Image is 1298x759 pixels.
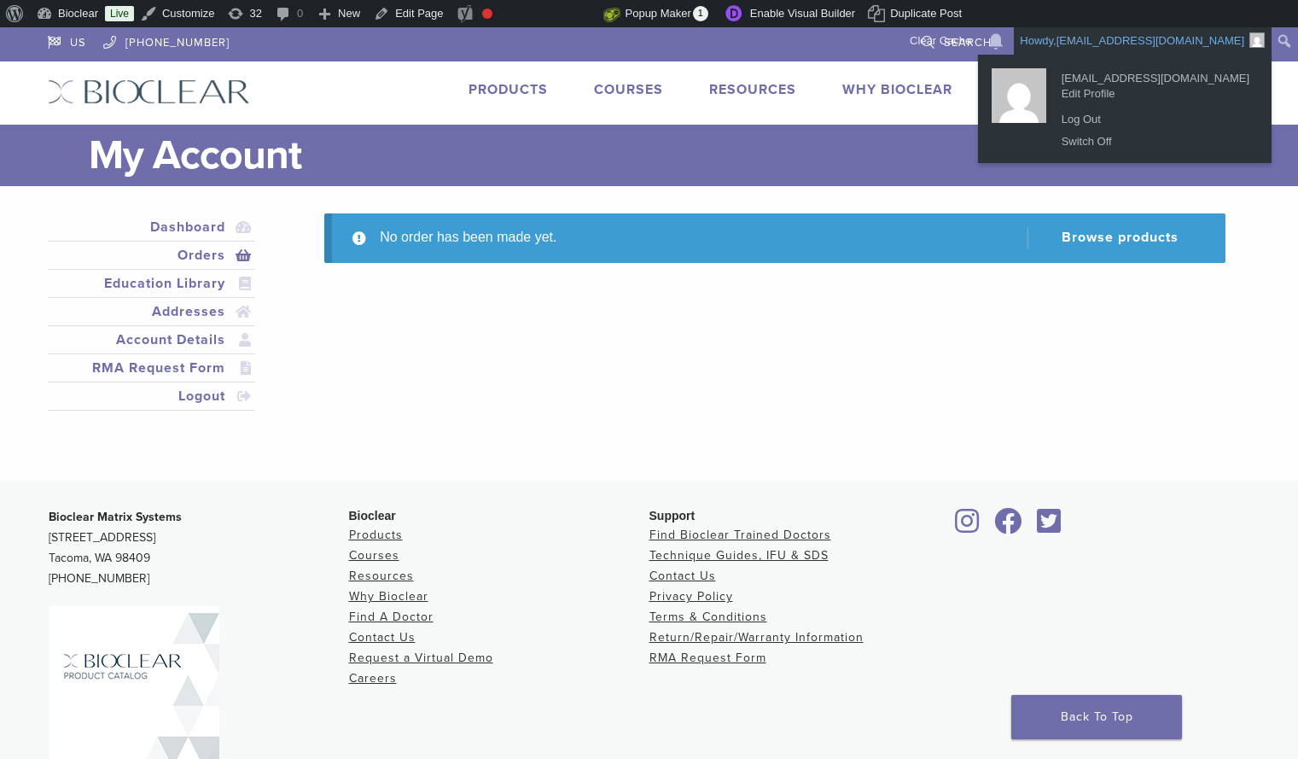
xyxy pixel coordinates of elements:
[349,671,397,686] a: Careers
[324,213,1225,263] div: No order has been made yet.
[105,6,134,21] a: Live
[349,589,428,604] a: Why Bioclear
[51,245,253,266] a: Orders
[349,528,403,542] a: Products
[349,509,396,523] span: Bioclear
[51,330,253,350] a: Account Details
[49,507,349,589] p: [STREET_ADDRESS] Tacoma, WA 98409 [PHONE_NUMBER]
[349,569,414,583] a: Resources
[103,27,230,53] a: [PHONE_NUMBER]
[842,81,952,98] a: Why Bioclear
[49,510,182,524] strong: Bioclear Matrix Systems
[649,569,716,583] a: Contact Us
[51,217,253,237] a: Dashboard
[482,9,492,19] div: Focus keyphrase not set
[1011,695,1182,739] a: Back To Top
[649,589,733,604] a: Privacy Policy
[649,630,864,645] a: Return/Repair/Warranty Information
[1053,131,1258,153] a: Switch Off
[950,518,986,535] a: Bioclear
[709,81,796,98] a: Resources
[48,27,86,53] a: US
[349,651,493,665] a: Request a Virtual Demo
[508,4,603,25] img: Views over 48 hours. Click for more Jetpack Stats.
[1062,80,1249,96] span: Edit Profile
[51,358,253,378] a: RMA Request Form
[989,518,1028,535] a: Bioclear
[1014,27,1272,55] a: Howdy,
[1027,227,1198,249] a: Browse products
[1053,108,1258,131] a: Log Out
[469,81,548,98] a: Products
[649,548,829,563] a: Technique Guides, IFU & SDS
[693,6,708,21] span: 1
[48,213,256,431] nav: Account pages
[978,55,1272,163] ul: Howdy, nicholed@bioclearmatrix.com
[1062,65,1249,80] span: [EMAIL_ADDRESS][DOMAIN_NAME]
[51,273,253,294] a: Education Library
[51,301,253,322] a: Addresses
[904,27,978,55] a: Clear Cache
[349,630,416,645] a: Contact Us
[48,79,250,104] img: Bioclear
[349,610,434,624] a: Find A Doctor
[349,548,399,563] a: Courses
[594,81,663,98] a: Courses
[649,528,831,542] a: Find Bioclear Trained Doctors
[649,651,766,665] a: RMA Request Form
[89,125,1251,186] h1: My Account
[649,610,767,624] a: Terms & Conditions
[649,509,696,523] span: Support
[51,386,253,406] a: Logout
[1056,34,1244,47] span: [EMAIL_ADDRESS][DOMAIN_NAME]
[1032,518,1068,535] a: Bioclear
